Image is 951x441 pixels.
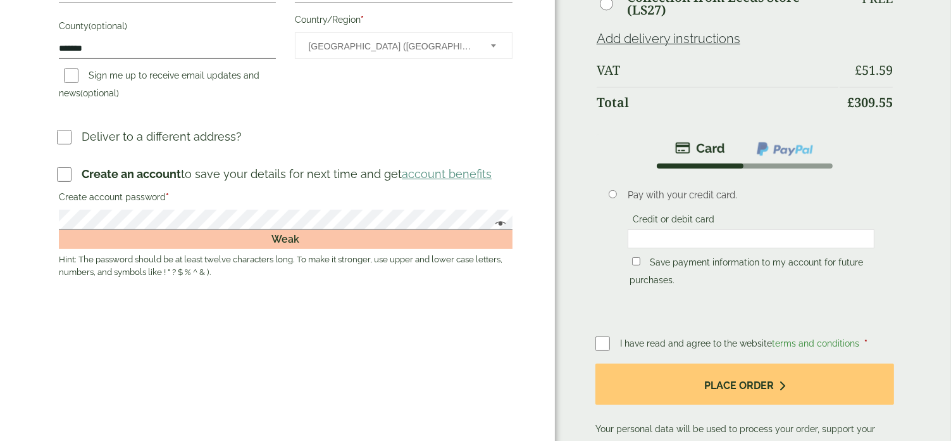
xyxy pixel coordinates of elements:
span: I have read and agree to the website [620,338,862,348]
span: Country/Region [295,32,512,59]
strong: Create an account [82,167,181,181]
img: ppcp-gateway.png [755,141,814,157]
bdi: 309.55 [847,94,893,111]
p: to save your details for next time and get [82,165,492,182]
th: VAT [597,55,838,86]
span: (optional) [89,21,127,31]
a: terms and conditions [772,338,859,348]
iframe: Secure card payment input frame [631,233,871,245]
p: Deliver to a different address? [82,128,242,145]
div: Weak [59,230,513,249]
label: Sign me up to receive email updates and news [59,70,259,102]
input: Sign me up to receive email updates and news(optional) [64,68,78,83]
a: account benefits [402,167,492,181]
abbr: required [864,338,867,348]
img: stripe.png [675,141,725,156]
label: County [59,17,276,39]
bdi: 51.59 [855,61,893,79]
button: Place order [595,364,894,405]
label: Save payment information to my account for future purchases. [630,257,863,289]
label: Credit or debit card [628,214,719,228]
a: Add delivery instructions [597,31,740,46]
span: £ [855,61,862,79]
abbr: required [166,192,169,202]
span: (optional) [80,88,119,98]
p: Pay with your credit card. [628,188,874,202]
abbr: required [361,15,364,25]
label: Create account password [59,188,513,210]
th: Total [597,87,838,118]
label: Country/Region [295,11,512,32]
span: United Kingdom (UK) [308,33,473,60]
span: £ [847,94,854,111]
small: Hint: The password should be at least twelve characters long. To make it stronger, use upper and ... [59,253,513,279]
